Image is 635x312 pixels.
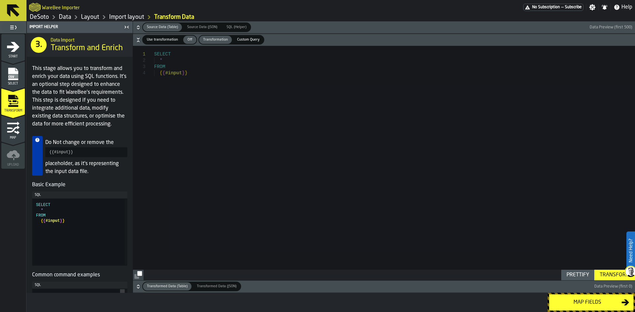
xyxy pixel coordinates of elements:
[599,4,611,11] label: button-toggle-Notifications
[32,65,127,128] p: This stage allows you to transform and enrich your data using SQL functions. It's an optional ste...
[28,25,122,29] div: Import Helper
[143,36,182,44] div: thumb
[144,24,181,30] span: Source Data (Table)
[29,1,41,13] a: logo-header
[133,70,146,76] div: 4
[133,281,635,293] button: button-
[553,298,621,306] div: Map fields
[222,22,251,32] label: button-switch-multi-SQL (Helper)
[183,35,197,45] label: button-switch-multi-Off
[133,57,146,64] div: 2
[143,23,182,31] div: thumb
[549,294,634,311] button: button-Map fields
[1,136,25,140] span: Map
[45,139,127,147] p: Do Not change or remove the
[594,270,635,280] button: button-Transform
[133,21,635,33] button: button-
[532,5,560,10] span: No Subscription
[35,193,125,197] div: SQL
[200,37,231,43] span: Transformation
[234,37,262,43] span: Custom Query
[185,24,220,30] span: Source Data (JSON)
[185,70,187,76] span: }
[165,70,182,76] span: #input
[35,283,125,287] div: SQL
[1,55,25,58] span: Start
[133,270,144,280] button: button-
[32,271,127,279] h5: Common command examples
[194,284,239,289] span: Transformed Data (JSON)
[122,23,131,31] label: button-toggle-Close me
[154,64,165,69] span: FROM
[133,64,146,70] div: 3
[594,284,632,289] span: Data Preview (first 0)
[233,35,264,45] label: button-switch-multi-Custom Query
[133,51,146,57] div: 1
[46,219,60,223] span: #input
[1,88,25,115] li: menu Transform
[564,271,592,279] div: Prettify
[1,115,25,142] li: menu Map
[627,232,634,269] label: Need Help?
[1,23,25,32] label: button-toggle-Toggle Full Menu
[45,160,127,176] p: placeholder, as it's representing the input data file.
[1,163,25,167] span: Upload
[597,271,632,279] div: Transform
[154,14,194,21] a: link-to-/wh/i/53489ce4-9a4e-4130-9411-87a947849922/import/layout
[29,13,331,21] nav: Breadcrumb
[41,219,43,223] span: {
[183,23,221,31] div: thumb
[1,109,25,113] span: Transform
[183,36,196,44] div: thumb
[133,34,635,46] button: button-
[224,24,249,30] span: SQL (Helper)
[142,282,192,291] label: button-switch-multi-Transformed Data (Table)
[81,14,99,21] a: link-to-/wh/i/53489ce4-9a4e-4130-9411-87a947849922/designer
[1,61,25,87] li: menu Select
[185,37,195,43] span: Off
[198,35,233,45] label: button-switch-multi-Transformation
[586,4,598,11] label: button-toggle-Settings
[193,282,240,291] div: thumb
[1,82,25,86] span: Select
[565,5,582,10] span: Subscribe
[233,36,264,44] div: thumb
[183,22,222,32] label: button-switch-multi-Source Data (JSON)
[62,219,64,223] span: }
[154,52,171,57] span: SELECT
[144,37,181,43] span: Use transformation
[142,35,183,45] label: button-switch-multi-Use transformation
[182,70,185,76] span: }
[199,36,232,44] div: thumb
[192,282,241,291] label: button-switch-multi-Transformed Data (JSON)
[611,3,635,11] label: button-toggle-Help
[590,25,632,30] span: Data Preview (first 500)
[45,147,127,157] pre: {{#input}}
[142,22,183,32] label: button-switch-multi-Source Data (Table)
[42,4,80,11] h2: Sub Title
[621,3,632,11] span: Help
[59,14,71,21] a: link-to-/wh/i/53489ce4-9a4e-4130-9411-87a947849922/data
[143,282,191,291] div: thumb
[223,23,250,31] div: thumb
[60,219,62,223] span: }
[144,284,190,289] span: Transformed Data (Table)
[32,181,127,189] h5: Basic Example
[1,142,25,169] li: menu Upload
[561,270,594,280] button: button-Prettify
[36,213,46,218] span: FROM
[51,36,127,43] h2: Sub Title
[36,203,50,207] span: SELECT
[36,293,50,297] span: SELECT
[561,5,564,10] span: —
[27,21,133,33] header: Import Helper
[109,14,144,21] a: link-to-/wh/i/53489ce4-9a4e-4130-9411-87a947849922/import/layout/
[523,4,583,11] div: Menu Subscription
[51,43,123,53] span: Transform and Enrich
[27,33,133,57] div: title-Transform and Enrich
[162,70,165,76] span: {
[523,4,583,11] a: link-to-/wh/i/53489ce4-9a4e-4130-9411-87a947849922/pricing/
[1,34,25,60] li: menu Start
[30,14,49,21] a: link-to-/wh/i/53489ce4-9a4e-4130-9411-87a947849922
[160,70,162,76] span: {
